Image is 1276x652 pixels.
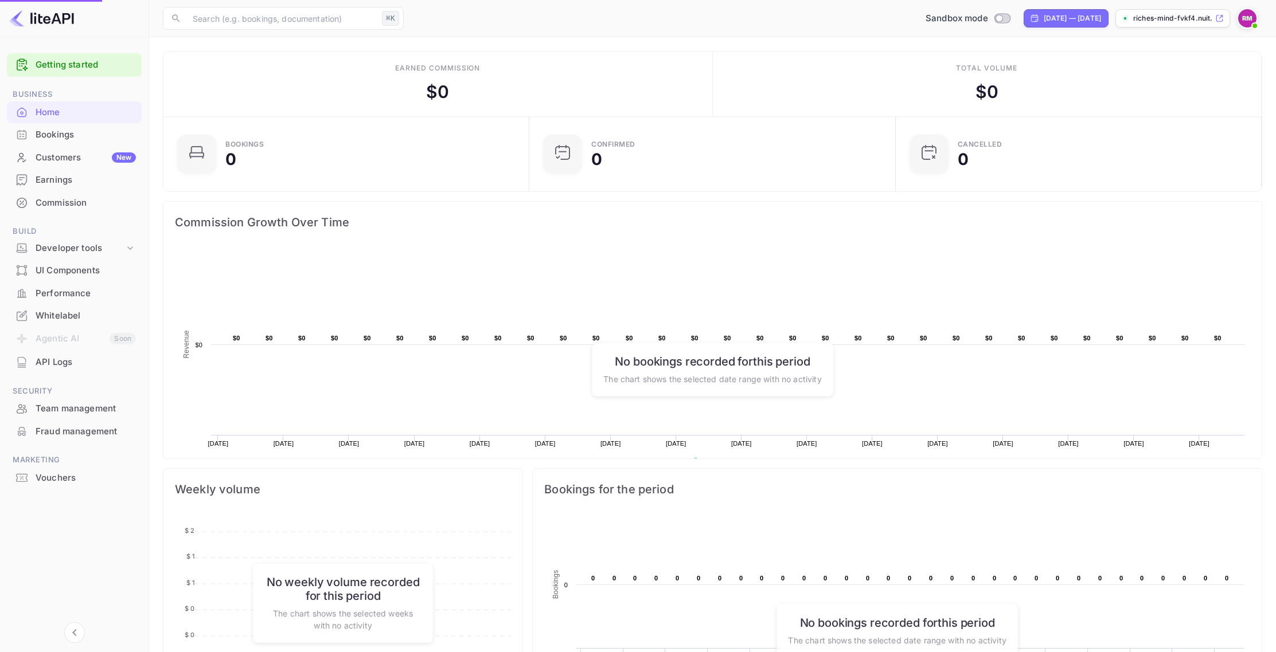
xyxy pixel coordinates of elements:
[7,101,142,124] div: Home
[633,575,637,582] text: 0
[756,335,764,341] text: $0
[7,260,142,282] div: UI Components
[1133,13,1213,23] p: riches-mind-fvkf4.nuit...
[929,575,932,582] text: 0
[958,141,1002,148] div: CANCELLED
[7,421,142,442] a: Fraud management
[564,582,568,588] text: 0
[64,622,85,643] button: Collapse navigation
[920,335,927,341] text: $0
[666,440,686,447] text: [DATE]
[824,575,827,582] text: 0
[429,335,436,341] text: $0
[36,58,136,72] a: Getting started
[1058,440,1079,447] text: [DATE]
[185,631,194,639] tspan: $ 0
[185,604,194,612] tspan: $ 0
[36,402,136,415] div: Team management
[591,151,602,167] div: 0
[958,151,969,167] div: 0
[36,309,136,323] div: Whitelabel
[956,63,1017,73] div: Total volume
[1083,335,1091,341] text: $0
[1140,575,1144,582] text: 0
[233,335,240,341] text: $0
[382,11,399,26] div: ⌘K
[185,527,194,535] tspan: $ 2
[36,356,136,369] div: API Logs
[854,335,862,341] text: $0
[950,575,954,582] text: 0
[788,615,1006,629] h6: No bookings recorded for this period
[527,335,534,341] text: $0
[186,552,194,560] tspan: $ 1
[494,335,502,341] text: $0
[36,174,136,187] div: Earnings
[603,372,821,384] p: The chart shows the selected date range with no activity
[36,264,136,277] div: UI Components
[1225,575,1228,582] text: 0
[845,575,848,582] text: 0
[331,335,338,341] text: $0
[7,124,142,145] a: Bookings
[1018,335,1025,341] text: $0
[993,440,1013,447] text: [DATE]
[396,335,404,341] text: $0
[225,151,236,167] div: 0
[7,238,142,258] div: Developer tools
[7,147,142,169] div: CustomersNew
[7,282,142,305] div: Performance
[112,152,136,163] div: New
[7,124,142,146] div: Bookings
[7,260,142,281] a: UI Components
[195,341,202,348] text: $0
[7,467,142,489] div: Vouchers
[7,192,142,214] div: Commission
[591,141,635,148] div: Confirmed
[462,335,469,341] text: $0
[36,242,124,255] div: Developer tools
[36,151,136,164] div: Customers
[1013,575,1017,582] text: 0
[953,335,960,341] text: $0
[1189,440,1209,447] text: [DATE]
[265,607,422,631] p: The chart shows the selected weeks with no activity
[7,398,142,420] div: Team management
[1181,335,1189,341] text: $0
[691,335,699,341] text: $0
[1204,575,1207,582] text: 0
[36,472,136,485] div: Vouchers
[339,440,360,447] text: [DATE]
[7,225,142,238] span: Build
[186,579,194,587] tspan: $ 1
[7,169,142,191] div: Earnings
[1116,335,1123,341] text: $0
[7,305,142,327] div: Whitelabel
[921,12,1014,25] div: Switch to Production mode
[535,440,556,447] text: [DATE]
[274,440,294,447] text: [DATE]
[9,9,74,28] img: LiteAPI logo
[724,335,731,341] text: $0
[36,106,136,119] div: Home
[1056,575,1059,582] text: 0
[626,335,633,341] text: $0
[612,575,616,582] text: 0
[1214,335,1222,341] text: $0
[975,79,998,105] div: $ 0
[697,575,700,582] text: 0
[908,575,911,582] text: 0
[993,575,996,582] text: 0
[1051,335,1058,341] text: $0
[1044,13,1101,23] div: [DATE] — [DATE]
[1035,575,1038,582] text: 0
[802,575,806,582] text: 0
[470,440,490,447] text: [DATE]
[36,128,136,142] div: Bookings
[36,425,136,438] div: Fraud management
[781,575,785,582] text: 0
[36,287,136,300] div: Performance
[7,351,142,374] div: API Logs
[7,305,142,326] a: Whitelabel
[603,354,821,368] h6: No bookings recorded for this period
